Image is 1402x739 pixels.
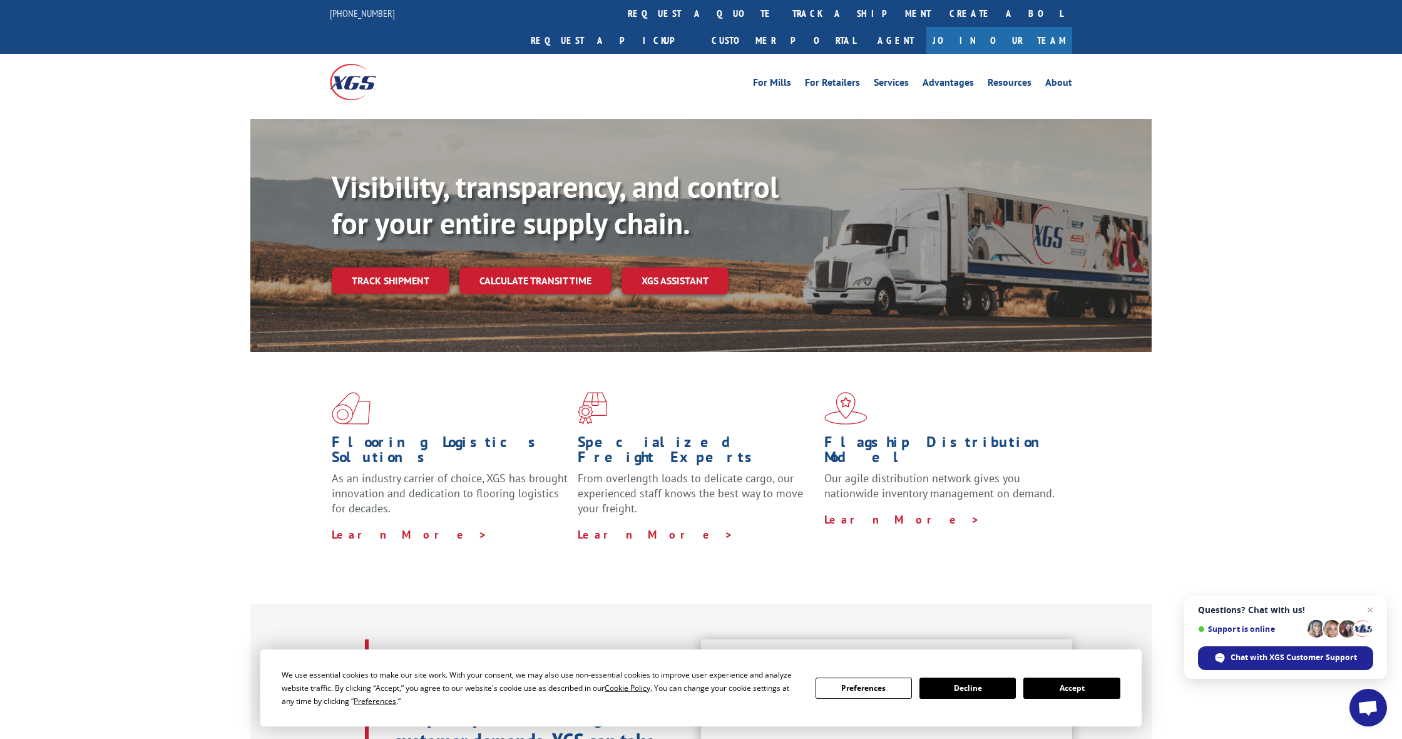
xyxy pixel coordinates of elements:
div: Chat with XGS Customer Support [1198,646,1373,670]
span: Close chat [1363,602,1378,618]
a: Learn More > [824,512,980,527]
span: Our agile distribution network gives you nationwide inventory management on demand. [824,471,1055,500]
h1: Flagship Distribution Model [824,435,1061,471]
a: Calculate transit time [459,267,611,294]
a: XGS ASSISTANT [622,267,729,294]
img: xgs-icon-flagship-distribution-model-red [824,392,867,425]
a: For Mills [753,78,791,91]
img: xgs-icon-focused-on-flooring-red [578,392,607,425]
button: Preferences [816,678,912,699]
span: As an industry carrier of choice, XGS has brought innovation and dedication to flooring logistics... [332,471,568,515]
a: Join Our Team [926,27,1072,54]
a: [PHONE_NUMBER] [330,7,395,19]
a: Services [874,78,909,91]
a: About [1045,78,1072,91]
span: Chat with XGS Customer Support [1231,652,1357,663]
p: From overlength loads to delicate cargo, our experienced staff knows the best way to move your fr... [578,471,814,527]
a: Agent [865,27,926,54]
button: Accept [1023,678,1120,699]
h1: Specialized Freight Experts [578,435,814,471]
div: Open chat [1349,689,1387,726]
img: xgs-icon-total-supply-chain-intelligence-red [332,392,371,425]
a: Learn More > [578,527,734,542]
a: Track shipment [332,267,449,294]
span: Cookie Policy [605,683,650,693]
a: Resources [988,78,1031,91]
a: For Retailers [805,78,860,91]
span: Support is online [1198,624,1303,634]
button: Decline [919,678,1016,699]
b: Visibility, transparency, and control for your entire supply chain. [332,167,779,242]
div: Cookie Consent Prompt [260,649,1142,726]
a: Request a pickup [521,27,702,54]
div: We use essential cookies to make our site work. With your consent, we may also use non-essential ... [282,668,800,708]
a: Customer Portal [702,27,865,54]
a: Learn More > [332,527,488,542]
a: Advantages [923,78,974,91]
span: Questions? Chat with us! [1198,605,1373,615]
span: Preferences [354,696,396,706]
h1: Flooring Logistics Solutions [332,435,568,471]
